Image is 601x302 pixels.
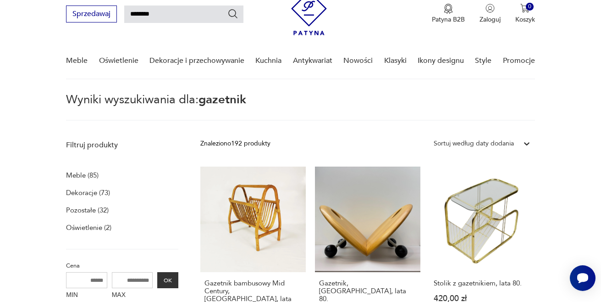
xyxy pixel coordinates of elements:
[485,4,495,13] img: Ikonka użytkownika
[434,139,514,149] div: Sortuj według daty dodania
[526,3,534,11] div: 0
[432,4,465,24] a: Ikona medaluPatyna B2B
[432,4,465,24] button: Patyna B2B
[255,43,281,78] a: Kuchnia
[66,11,117,18] a: Sprzedawaj
[503,43,535,78] a: Promocje
[434,280,531,287] h3: Stolik z gazetnikiem, lata 80.
[480,4,501,24] button: Zaloguj
[66,169,99,182] a: Meble (85)
[66,221,111,234] a: Oświetlenie (2)
[198,91,246,108] span: gazetnik
[480,15,501,24] p: Zaloguj
[66,43,88,78] a: Meble
[227,8,238,19] button: Szukaj
[570,265,595,291] iframe: Smartsupp widget button
[515,15,535,24] p: Koszyk
[66,94,535,121] p: Wyniki wyszukiwania dla:
[418,43,464,78] a: Ikony designu
[66,6,117,22] button: Sprzedawaj
[293,43,332,78] a: Antykwariat
[66,140,178,150] p: Filtruj produkty
[520,4,529,13] img: Ikona koszyka
[384,43,407,78] a: Klasyki
[99,43,138,78] a: Oświetlenie
[475,43,491,78] a: Style
[157,272,178,288] button: OK
[66,204,109,217] a: Pozostałe (32)
[200,139,270,149] div: Znaleziono 192 produkty
[343,43,373,78] a: Nowości
[515,4,535,24] button: 0Koszyk
[432,15,465,24] p: Patyna B2B
[66,186,110,199] a: Dekoracje (73)
[444,4,453,14] img: Ikona medalu
[149,43,244,78] a: Dekoracje i przechowywanie
[66,261,178,271] p: Cena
